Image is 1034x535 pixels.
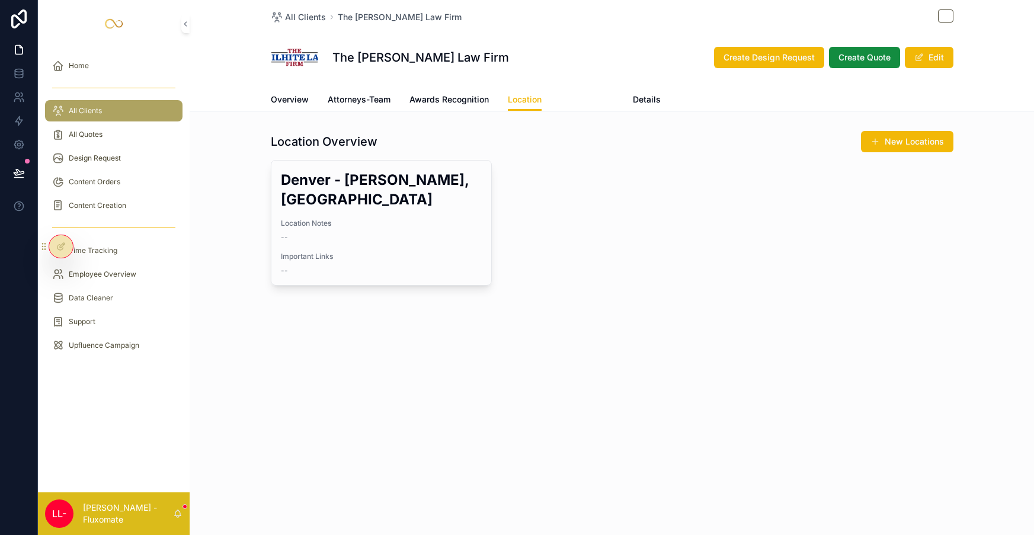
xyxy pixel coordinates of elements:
span: All Quotes [69,130,103,139]
a: The [PERSON_NAME] Law Firm [338,11,462,23]
a: Awards Recognition [409,89,489,113]
span: Location [508,94,542,105]
button: Edit [905,47,953,68]
img: App logo [104,14,123,33]
span: -- [281,233,288,242]
a: Content Creation [45,195,183,216]
a: Time Tracking [45,240,183,261]
a: Support [45,311,183,332]
span: Create Quote [838,52,891,63]
h2: Denver - [PERSON_NAME], [GEOGRAPHIC_DATA] [281,170,482,209]
span: Home [69,61,89,71]
span: LL- [52,507,66,521]
a: All Clients [45,100,183,121]
span: All Clients [285,11,326,23]
a: Details [633,89,661,113]
a: Content Orders [45,171,183,193]
a: All Quotes [45,124,183,145]
a: Design Request [45,148,183,169]
div: scrollable content [38,47,190,370]
a: Denver - [PERSON_NAME], [GEOGRAPHIC_DATA]Location Notes--Important Links-- [271,160,492,286]
span: Data Cleaner [69,293,113,303]
button: Create Design Request [714,47,824,68]
span: Details [633,94,661,105]
p: [PERSON_NAME] - Fluxomate [83,502,173,526]
span: All Clients [69,106,102,116]
a: Location [508,89,542,111]
span: Awards Recognition [409,94,489,105]
span: Create Design Request [724,52,815,63]
span: Employee Overview [69,270,136,279]
span: Important Links [281,252,482,261]
span: Content Creation [69,201,126,210]
span: Content Orders [69,177,120,187]
span: Attorneys-Team [328,94,390,105]
a: All Clients [271,11,326,23]
a: Data Cleaner [45,287,183,309]
button: Create Quote [829,47,900,68]
span: -- [281,266,288,275]
h1: The [PERSON_NAME] Law Firm [332,49,509,66]
span: Practice Area [561,94,614,105]
a: Attorneys-Team [328,89,390,113]
h1: Location Overview [271,133,377,150]
a: Home [45,55,183,76]
span: Location Notes [281,219,482,228]
span: Support [69,317,95,326]
a: Employee Overview [45,264,183,285]
span: Time Tracking [69,246,117,255]
span: Overview [271,94,309,105]
button: New Locations [861,131,953,152]
span: Design Request [69,153,121,163]
a: Practice Area [561,89,614,113]
a: Overview [271,89,309,113]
